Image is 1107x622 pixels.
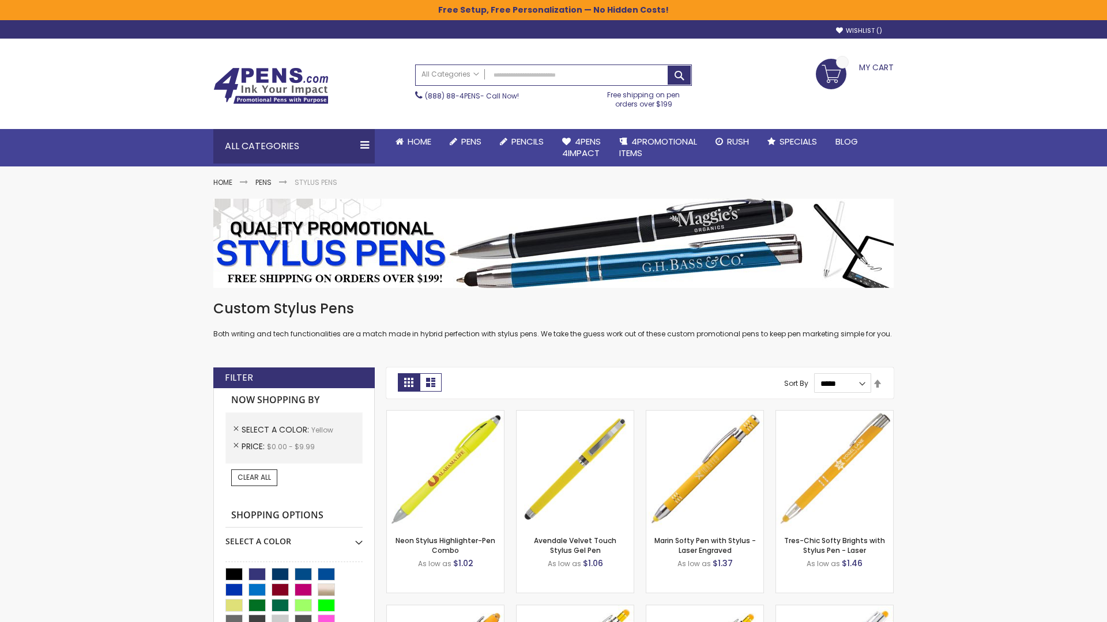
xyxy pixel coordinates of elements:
[776,410,893,420] a: Tres-Chic Softy Brights with Stylus Pen - Laser-Yellow
[440,129,491,154] a: Pens
[418,559,451,568] span: As low as
[421,70,479,79] span: All Categories
[807,559,840,568] span: As low as
[387,605,504,615] a: Ellipse Softy Brights with Stylus Pen - Laser-Yellow
[225,371,253,384] strong: Filter
[836,26,882,35] a: Wishlist
[776,605,893,615] a: Tres-Chic Softy with Stylus Top Pen - ColorJet-Yellow
[213,299,894,318] h1: Custom Stylus Pens
[646,605,763,615] a: Phoenix Softy Brights Gel with Stylus Pen - Laser-Yellow
[225,388,363,412] strong: Now Shopping by
[596,86,692,109] div: Free shipping on pen orders over $199
[534,536,616,555] a: Avendale Velvet Touch Stylus Gel Pen
[396,536,495,555] a: Neon Stylus Highlighter-Pen Combo
[213,199,894,288] img: Stylus Pens
[416,65,485,84] a: All Categories
[491,129,553,154] a: Pencils
[387,411,504,528] img: Neon Stylus Highlighter-Pen Combo-Yellow
[610,129,706,166] a: 4PROMOTIONALITEMS
[213,299,894,339] div: Both writing and tech functionalities are a match made in hybrid perfection with stylus pens. We ...
[776,411,893,528] img: Tres-Chic Softy Brights with Stylus Pen - Laser-Yellow
[311,425,333,435] span: Yellow
[511,135,544,147] span: Pencils
[425,91,480,101] a: (888) 88-4PENS
[713,557,733,569] span: $1.37
[706,129,758,154] a: Rush
[387,410,504,420] a: Neon Stylus Highlighter-Pen Combo-Yellow
[386,129,440,154] a: Home
[842,557,863,569] span: $1.46
[242,424,311,435] span: Select A Color
[295,177,337,187] strong: Stylus Pens
[213,177,232,187] a: Home
[727,135,749,147] span: Rush
[784,536,885,555] a: Tres-Chic Softy Brights with Stylus Pen - Laser
[213,129,375,164] div: All Categories
[548,559,581,568] span: As low as
[780,135,817,147] span: Specials
[225,503,363,528] strong: Shopping Options
[255,177,272,187] a: Pens
[826,129,867,154] a: Blog
[453,557,473,569] span: $1.02
[517,410,634,420] a: Avendale Velvet Touch Stylus Gel Pen-Yellow
[646,410,763,420] a: Marin Softy Pen with Stylus - Laser Engraved-Yellow
[517,411,634,528] img: Avendale Velvet Touch Stylus Gel Pen-Yellow
[646,411,763,528] img: Marin Softy Pen with Stylus - Laser Engraved-Yellow
[242,441,267,452] span: Price
[231,469,277,486] a: Clear All
[654,536,756,555] a: Marin Softy Pen with Stylus - Laser Engraved
[835,135,858,147] span: Blog
[553,129,610,166] a: 4Pens4impact
[408,135,431,147] span: Home
[461,135,481,147] span: Pens
[619,135,697,159] span: 4PROMOTIONAL ITEMS
[213,67,329,104] img: 4Pens Custom Pens and Promotional Products
[583,557,603,569] span: $1.06
[267,442,315,452] span: $0.00 - $9.99
[238,472,271,482] span: Clear All
[758,129,826,154] a: Specials
[784,378,808,388] label: Sort By
[677,559,711,568] span: As low as
[398,373,420,392] strong: Grid
[517,605,634,615] a: Phoenix Softy Brights with Stylus Pen - Laser-Yellow
[225,528,363,547] div: Select A Color
[562,135,601,159] span: 4Pens 4impact
[425,91,519,101] span: - Call Now!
